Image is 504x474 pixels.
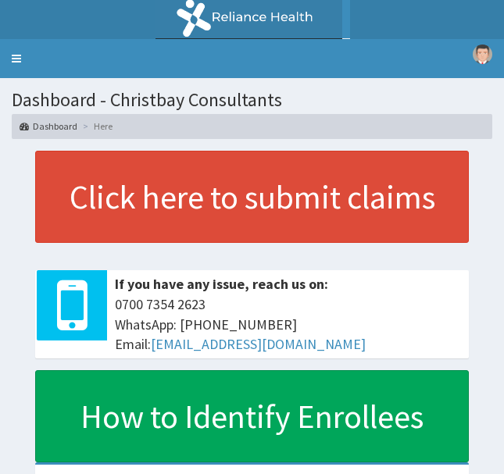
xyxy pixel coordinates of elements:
[12,90,492,110] h1: Dashboard - Christbay Consultants
[151,335,366,353] a: [EMAIL_ADDRESS][DOMAIN_NAME]
[115,294,461,355] span: 0700 7354 2623 WhatsApp: [PHONE_NUMBER] Email:
[35,370,469,462] a: How to Identify Enrollees
[20,119,77,133] a: Dashboard
[35,151,469,243] a: Click here to submit claims
[79,119,113,133] li: Here
[473,45,492,64] img: User Image
[115,275,328,293] b: If you have any issue, reach us on:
